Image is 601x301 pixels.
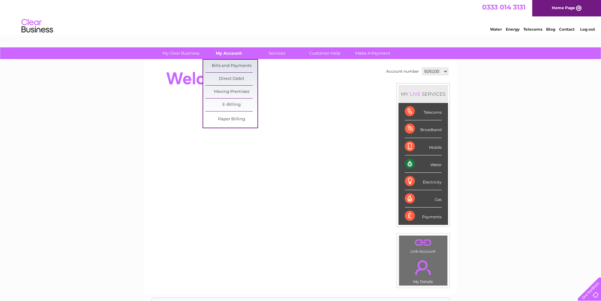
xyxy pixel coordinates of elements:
[21,16,53,36] img: logo.png
[398,85,448,103] div: MY SERVICES
[490,27,502,32] a: Water
[205,60,257,72] a: Bills and Payments
[405,208,442,225] div: Payments
[401,256,446,279] a: .
[203,47,255,59] a: My Account
[482,3,526,11] a: 0333 014 3131
[205,99,257,111] a: E-Billing
[205,113,257,126] a: Paper Billing
[347,47,399,59] a: Make A Payment
[580,27,595,32] a: Log out
[546,27,555,32] a: Blog
[405,103,442,120] div: Telecoms
[409,91,422,97] div: LIVE
[299,47,351,59] a: Customer Help
[405,120,442,138] div: Broadband
[155,47,207,59] a: My Clear Business
[205,73,257,85] a: Direct Debit
[559,27,574,32] a: Contact
[399,255,448,286] td: My Details
[399,235,448,255] td: Link Account
[401,237,446,248] a: .
[152,3,450,31] div: Clear Business is a trading name of Verastar Limited (registered in [GEOGRAPHIC_DATA] No. 3667643...
[523,27,542,32] a: Telecoms
[205,86,257,98] a: Moving Premises
[506,27,520,32] a: Energy
[405,190,442,208] div: Gas
[251,47,303,59] a: Services
[405,173,442,190] div: Electricity
[385,66,421,77] td: Account number
[405,155,442,173] div: Water
[405,138,442,155] div: Mobile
